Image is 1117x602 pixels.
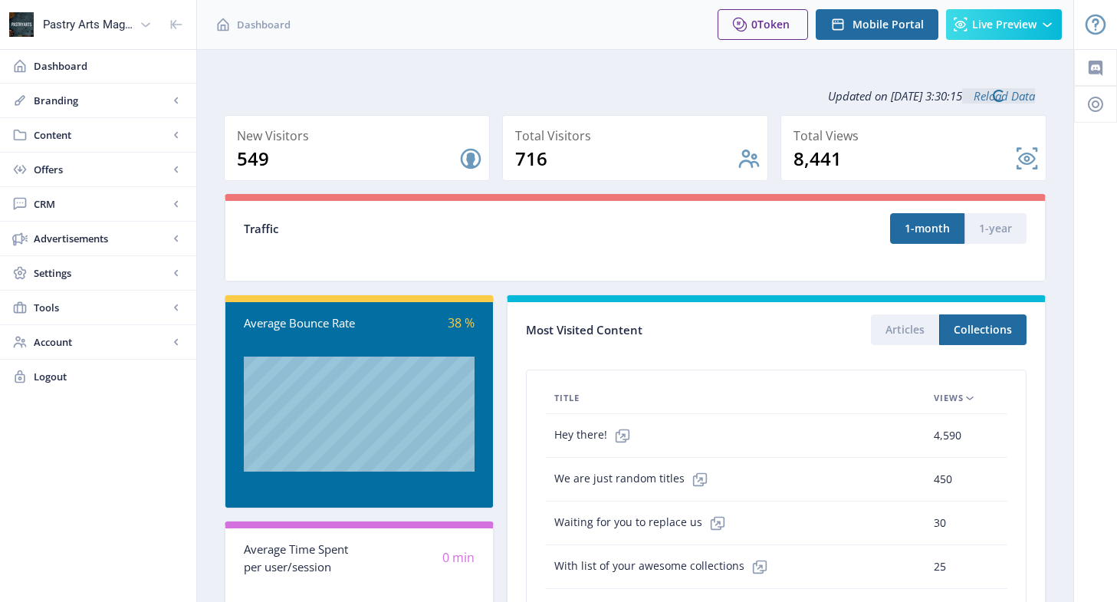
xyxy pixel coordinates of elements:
span: Branding [34,93,169,108]
span: Settings [34,265,169,281]
img: properties.app_icon.png [9,12,34,37]
div: Most Visited Content [526,318,777,342]
div: 8,441 [793,146,1015,171]
span: Account [34,334,169,350]
button: 1-year [964,213,1027,244]
span: With list of your awesome collections [554,551,775,582]
span: Logout [34,369,184,384]
div: Total Visitors [515,125,761,146]
span: 4,590 [934,426,961,445]
span: Offers [34,162,169,177]
span: Mobile Portal [853,18,924,31]
span: Content [34,127,169,143]
div: Updated on [DATE] 3:30:15 [224,77,1046,115]
span: Token [757,17,790,31]
span: Tools [34,300,169,315]
div: Average Time Spent per user/session [244,541,359,575]
div: New Visitors [237,125,483,146]
div: 0 min [359,549,474,567]
button: 1-month [890,213,964,244]
span: Views [934,389,964,407]
div: 716 [515,146,737,171]
button: Mobile Portal [816,9,938,40]
div: Total Views [793,125,1040,146]
span: CRM [34,196,169,212]
div: Traffic [244,220,636,238]
span: Title [554,389,580,407]
div: 549 [237,146,458,171]
button: Live Preview [946,9,1062,40]
span: Advertisements [34,231,169,246]
span: 38 % [448,314,475,331]
span: 450 [934,470,952,489]
span: Dashboard [34,58,184,74]
div: Average Bounce Rate [244,314,359,332]
span: Live Preview [972,18,1037,31]
a: Reload Data [962,88,1035,104]
span: We are just random titles [554,464,715,495]
span: 30 [934,514,946,532]
span: Dashboard [237,17,291,32]
span: 25 [934,558,946,576]
button: Articles [871,314,939,345]
div: Pastry Arts Magazine [43,8,133,41]
span: Waiting for you to replace us [554,508,733,538]
button: 0Token [718,9,808,40]
span: Hey there! [554,420,638,451]
button: Collections [939,314,1027,345]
